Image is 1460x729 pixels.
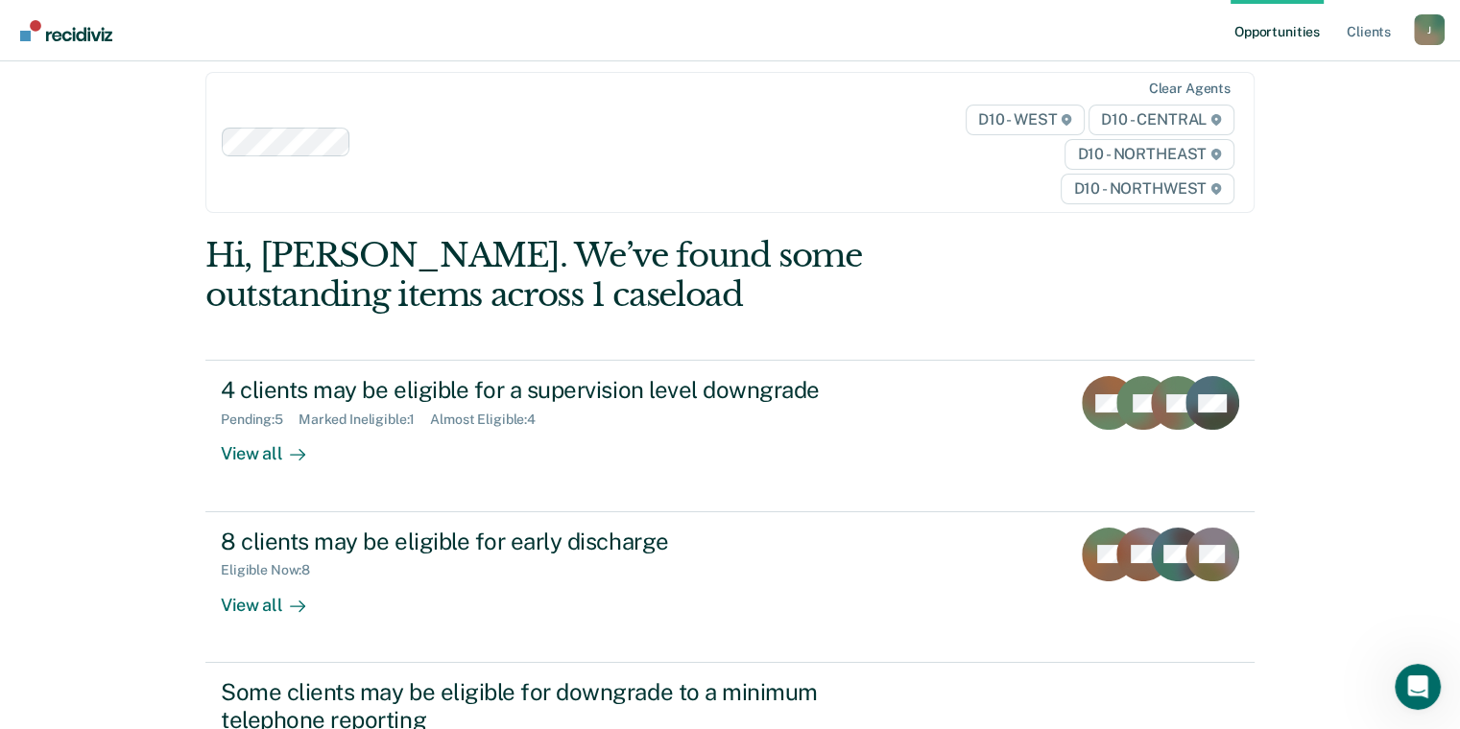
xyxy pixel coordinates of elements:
[221,578,328,616] div: View all
[966,105,1085,135] span: D10 - WEST
[221,376,895,404] div: 4 clients may be eligible for a supervision level downgrade
[221,412,299,428] div: Pending : 5
[1061,174,1233,204] span: D10 - NORTHWEST
[1149,81,1231,97] div: Clear agents
[1395,664,1441,710] iframe: Intercom live chat
[1414,14,1445,45] button: Profile dropdown button
[299,412,430,428] div: Marked Ineligible : 1
[1414,14,1445,45] div: J
[1065,139,1233,170] span: D10 - NORTHEAST
[205,512,1255,663] a: 8 clients may be eligible for early dischargeEligible Now:8View all
[221,428,328,465] div: View all
[20,20,112,41] img: Recidiviz
[430,412,551,428] div: Almost Eligible : 4
[221,528,895,555] div: 8 clients may be eligible for early discharge
[221,562,325,578] div: Eligible Now : 8
[1089,105,1234,135] span: D10 - CENTRAL
[205,236,1044,315] div: Hi, [PERSON_NAME]. We’ve found some outstanding items across 1 caseload
[205,360,1255,511] a: 4 clients may be eligible for a supervision level downgradePending:5Marked Ineligible:1Almost Eli...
